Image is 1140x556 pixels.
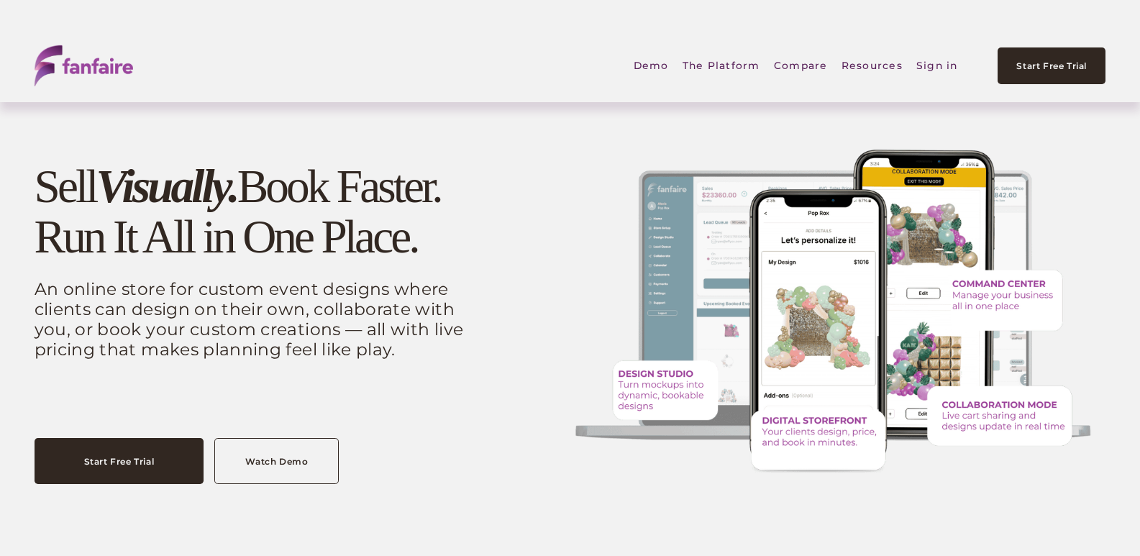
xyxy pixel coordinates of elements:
span: Resources [842,50,903,81]
a: Demo [634,49,669,83]
a: folder dropdown [683,49,760,83]
span: The Platform [683,50,760,81]
em: Visually. [96,160,237,212]
a: Sign in [916,49,958,83]
a: folder dropdown [842,49,903,83]
p: An online store for custom event designs where clients can design on their own, collaborate with ... [35,279,475,360]
a: Start Free Trial [998,47,1105,84]
a: Compare [774,49,828,83]
a: Watch Demo [214,438,339,484]
a: Start Free Trial [35,438,204,484]
img: fanfaire [35,45,134,86]
h1: Sell Book Faster. Run It All in One Place. [35,162,475,262]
